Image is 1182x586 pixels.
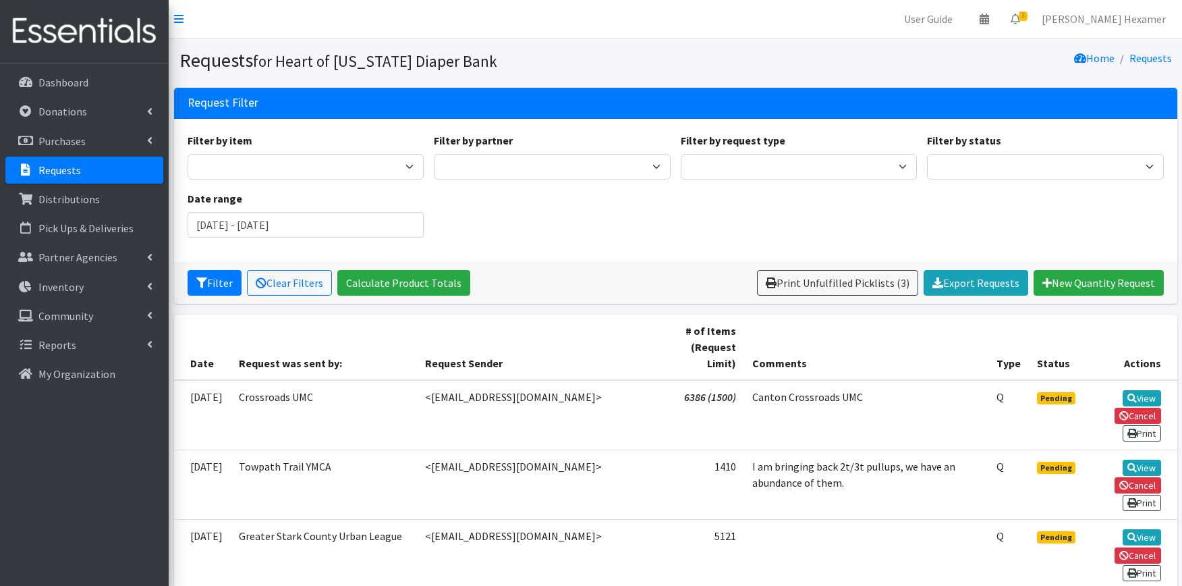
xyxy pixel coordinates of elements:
[1029,315,1086,380] th: Status
[38,105,87,118] p: Donations
[5,244,163,271] a: Partner Agencies
[231,315,417,380] th: Request was sent by:
[231,450,417,519] td: Towpath Trail YMCA
[1123,495,1161,511] a: Print
[744,380,988,450] td: Canton Crossroads UMC
[1129,51,1172,65] a: Requests
[434,132,513,149] label: Filter by partner
[231,380,417,450] td: Crossroads UMC
[337,270,470,296] a: Calculate Product Totals
[188,132,252,149] label: Filter by item
[5,186,163,213] a: Distributions
[188,270,242,296] button: Filter
[924,270,1028,296] a: Export Requests
[417,380,655,450] td: <[EMAIL_ADDRESS][DOMAIN_NAME]>
[5,9,163,54] img: HumanEssentials
[38,192,100,206] p: Distributions
[417,450,655,519] td: <[EMAIL_ADDRESS][DOMAIN_NAME]>
[5,361,163,388] a: My Organization
[996,390,1004,404] abbr: Quantity
[1031,5,1177,32] a: [PERSON_NAME] Hexamer
[5,273,163,300] a: Inventory
[655,380,745,450] td: 6386 (1500)
[38,76,88,89] p: Dashboard
[1000,5,1031,32] a: 3
[996,529,1004,543] abbr: Quantity
[5,128,163,155] a: Purchases
[38,309,93,323] p: Community
[1123,425,1161,442] a: Print
[1037,462,1075,474] span: Pending
[417,315,655,380] th: Request Sender
[1123,529,1161,545] a: View
[38,134,86,148] p: Purchases
[247,270,332,296] a: Clear Filters
[5,331,163,358] a: Reports
[1123,390,1161,406] a: View
[5,302,163,329] a: Community
[38,163,81,177] p: Requests
[188,96,258,110] h3: Request Filter
[1019,11,1028,21] span: 3
[1115,408,1161,424] a: Cancel
[5,157,163,184] a: Requests
[38,367,115,381] p: My Organization
[253,51,497,71] small: for Heart of [US_STATE] Diaper Bank
[188,190,242,207] label: Date range
[38,250,117,264] p: Partner Agencies
[38,221,134,235] p: Pick Ups & Deliveries
[1115,548,1161,564] a: Cancel
[1034,270,1164,296] a: New Quantity Request
[893,5,963,32] a: User Guide
[174,380,231,450] td: [DATE]
[1123,565,1161,581] a: Print
[188,212,424,238] input: January 1, 2011 - December 31, 2011
[38,280,84,294] p: Inventory
[174,315,231,380] th: Date
[988,315,1029,380] th: Type
[1115,477,1161,494] a: Cancel
[744,450,988,519] td: I am bringing back 2t/3t pullups, we have an abundance of them.
[174,450,231,519] td: [DATE]
[996,460,1004,473] abbr: Quantity
[1037,531,1075,543] span: Pending
[38,338,76,352] p: Reports
[1074,51,1115,65] a: Home
[179,49,671,72] h1: Requests
[1086,315,1177,380] th: Actions
[655,315,745,380] th: # of Items (Request Limit)
[927,132,1001,149] label: Filter by status
[1123,460,1161,476] a: View
[681,132,785,149] label: Filter by request type
[5,69,163,96] a: Dashboard
[744,315,988,380] th: Comments
[757,270,918,296] a: Print Unfulfilled Picklists (3)
[5,215,163,242] a: Pick Ups & Deliveries
[655,450,745,519] td: 1410
[1037,392,1075,404] span: Pending
[5,98,163,125] a: Donations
